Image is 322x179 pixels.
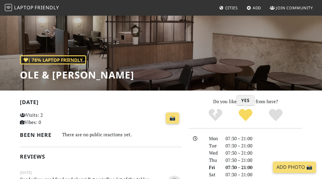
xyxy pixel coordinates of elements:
[5,3,59,13] a: LaptopFriendly LaptopFriendly
[20,55,86,64] div: | 78% Laptop Friendly
[166,113,179,124] a: 📸
[222,156,306,164] div: 07:30 – 21:00
[225,5,238,11] span: Cities
[14,4,34,11] span: Laptop
[217,2,240,13] a: Cities
[200,108,230,122] div: No
[244,2,264,13] a: Add
[230,108,260,122] div: Yes
[253,5,261,11] span: Add
[260,108,291,122] div: Definitely!
[35,4,59,11] span: Friendly
[222,135,306,142] div: 07:30 – 21:00
[20,69,134,81] h1: Ole & [PERSON_NAME]
[222,164,306,171] div: 07:30 – 21:00
[205,149,222,156] div: Wed
[222,142,306,149] div: 07:30 – 21:00
[20,111,69,126] p: Visits: 2 Vibes: 0
[20,99,182,108] h2: [DATE]
[189,98,302,105] p: Do you like working from here?
[205,171,222,178] div: Sat
[222,171,306,178] div: 07:30 – 21:00
[205,135,222,142] div: Mon
[62,131,182,139] div: There are no public reactions yet.
[205,142,222,149] div: Tue
[276,5,313,11] span: Join Community
[267,2,315,13] a: Join Community
[236,95,254,106] h3: Yes
[222,149,306,156] div: 07:30 – 21:00
[16,169,185,176] small: [DATE]
[205,164,222,171] div: Fri
[20,132,55,138] h2: Been here
[205,156,222,164] div: Thu
[20,153,182,160] h2: Reviews
[5,4,12,11] img: LaptopFriendly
